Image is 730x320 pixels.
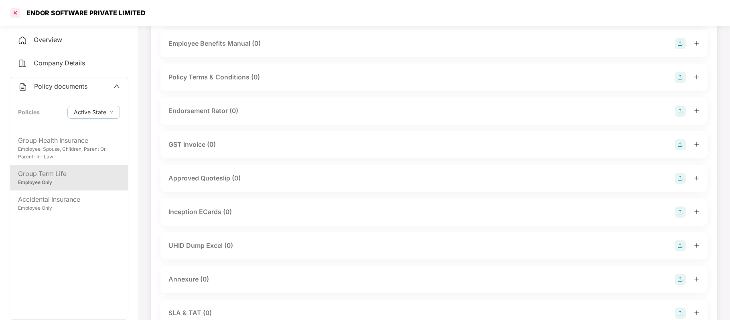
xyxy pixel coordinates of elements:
[675,173,686,184] img: svg+xml;base64,PHN2ZyB4bWxucz0iaHR0cDovL3d3dy53My5vcmcvMjAwMC9zdmciIHdpZHRoPSIyOCIgaGVpZ2h0PSIyOC...
[675,38,686,49] img: svg+xml;base64,PHN2ZyB4bWxucz0iaHR0cDovL3d3dy53My5vcmcvMjAwMC9zdmciIHdpZHRoPSIyOCIgaGVpZ2h0PSIyOC...
[675,207,686,218] img: svg+xml;base64,PHN2ZyB4bWxucz0iaHR0cDovL3d3dy53My5vcmcvMjAwMC9zdmciIHdpZHRoPSIyOCIgaGVpZ2h0PSIyOC...
[694,74,700,80] span: plus
[34,36,62,44] span: Overview
[18,36,27,45] img: svg+xml;base64,PHN2ZyB4bWxucz0iaHR0cDovL3d3dy53My5vcmcvMjAwMC9zdmciIHdpZHRoPSIyNCIgaGVpZ2h0PSIyNC...
[694,142,700,147] span: plus
[34,82,87,90] span: Policy documents
[675,240,686,251] img: svg+xml;base64,PHN2ZyB4bWxucz0iaHR0cDovL3d3dy53My5vcmcvMjAwMC9zdmciIHdpZHRoPSIyOCIgaGVpZ2h0PSIyOC...
[675,308,686,319] img: svg+xml;base64,PHN2ZyB4bWxucz0iaHR0cDovL3d3dy53My5vcmcvMjAwMC9zdmciIHdpZHRoPSIyOCIgaGVpZ2h0PSIyOC...
[18,205,120,212] div: Employee Only
[675,139,686,150] img: svg+xml;base64,PHN2ZyB4bWxucz0iaHR0cDovL3d3dy53My5vcmcvMjAwMC9zdmciIHdpZHRoPSIyOCIgaGVpZ2h0PSIyOC...
[18,169,120,179] div: Group Term Life
[694,41,700,46] span: plus
[675,274,686,285] img: svg+xml;base64,PHN2ZyB4bWxucz0iaHR0cDovL3d3dy53My5vcmcvMjAwMC9zdmciIHdpZHRoPSIyOCIgaGVpZ2h0PSIyOC...
[694,108,700,113] span: plus
[67,106,120,119] button: Active Statedown
[168,173,241,183] div: Approved Quoteslip (0)
[114,83,120,89] span: up
[168,72,260,82] div: Policy Terms & Conditions (0)
[168,140,216,150] div: GST Invoice (0)
[168,241,233,251] div: UHID Dump Excel (0)
[168,274,209,284] div: Annexure (0)
[675,72,686,83] img: svg+xml;base64,PHN2ZyB4bWxucz0iaHR0cDovL3d3dy53My5vcmcvMjAwMC9zdmciIHdpZHRoPSIyOCIgaGVpZ2h0PSIyOC...
[168,106,238,116] div: Endorsement Rator (0)
[18,136,120,146] div: Group Health Insurance
[694,310,700,316] span: plus
[74,108,106,117] span: Active State
[22,9,146,17] div: ENDOR SOFTWARE PRIVATE LIMITED
[18,59,27,68] img: svg+xml;base64,PHN2ZyB4bWxucz0iaHR0cDovL3d3dy53My5vcmcvMjAwMC9zdmciIHdpZHRoPSIyNCIgaGVpZ2h0PSIyNC...
[168,308,212,318] div: SLA & TAT (0)
[18,82,28,92] img: svg+xml;base64,PHN2ZyB4bWxucz0iaHR0cDovL3d3dy53My5vcmcvMjAwMC9zdmciIHdpZHRoPSIyNCIgaGVpZ2h0PSIyNC...
[675,105,686,117] img: svg+xml;base64,PHN2ZyB4bWxucz0iaHR0cDovL3d3dy53My5vcmcvMjAwMC9zdmciIHdpZHRoPSIyOCIgaGVpZ2h0PSIyOC...
[694,243,700,248] span: plus
[168,38,261,49] div: Employee Benefits Manual (0)
[694,175,700,181] span: plus
[18,194,120,205] div: Accidental Insurance
[168,207,232,217] div: Inception ECards (0)
[34,59,85,67] span: Company Details
[694,276,700,282] span: plus
[109,110,114,115] span: down
[18,146,120,161] div: Employee, Spouse, Children, Parent Or Parent-In-Law
[694,209,700,215] span: plus
[18,179,120,186] div: Employee Only
[18,108,40,117] div: Policies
